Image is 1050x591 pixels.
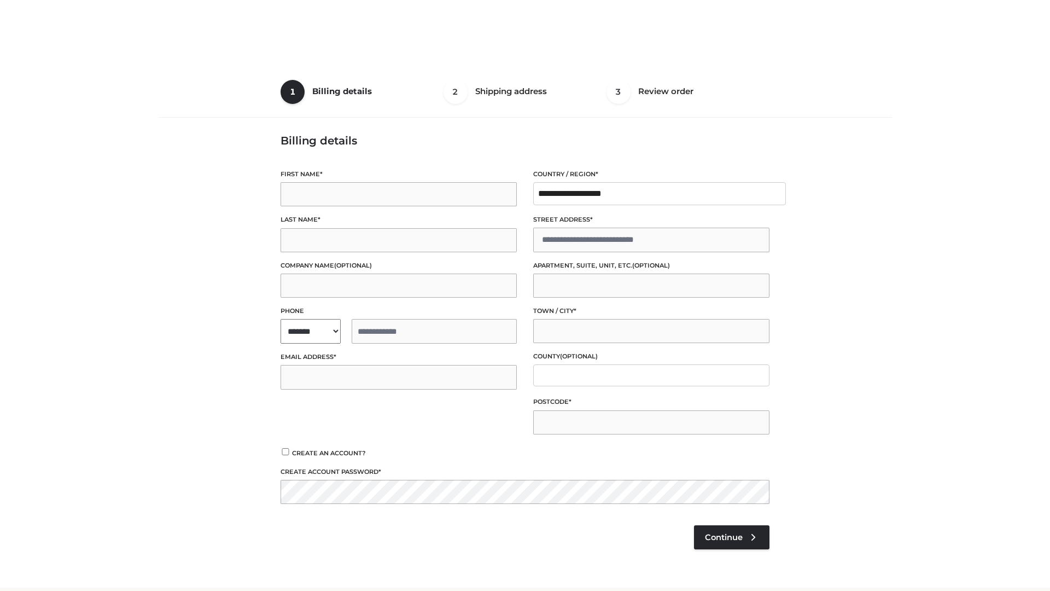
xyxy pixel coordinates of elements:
label: Email address [281,352,517,362]
span: Create an account? [292,449,366,457]
label: Town / City [533,306,769,316]
h3: Billing details [281,134,769,147]
span: (optional) [560,352,598,360]
span: 1 [281,80,305,104]
label: Country / Region [533,169,769,179]
a: Continue [694,525,769,549]
span: Billing details [312,86,372,96]
label: Street address [533,215,769,225]
input: Create an account? [281,448,290,455]
label: Apartment, suite, unit, etc. [533,260,769,271]
label: Phone [281,306,517,316]
span: (optional) [334,262,372,269]
label: Postcode [533,397,769,407]
span: (optional) [632,262,670,269]
label: Company name [281,260,517,271]
label: Last name [281,215,517,225]
label: First name [281,169,517,179]
span: Continue [705,532,743,542]
span: Shipping address [475,86,547,96]
span: 3 [606,80,631,104]
span: Review order [638,86,693,96]
label: County [533,351,769,362]
label: Create account password [281,467,769,477]
span: 2 [444,80,468,104]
